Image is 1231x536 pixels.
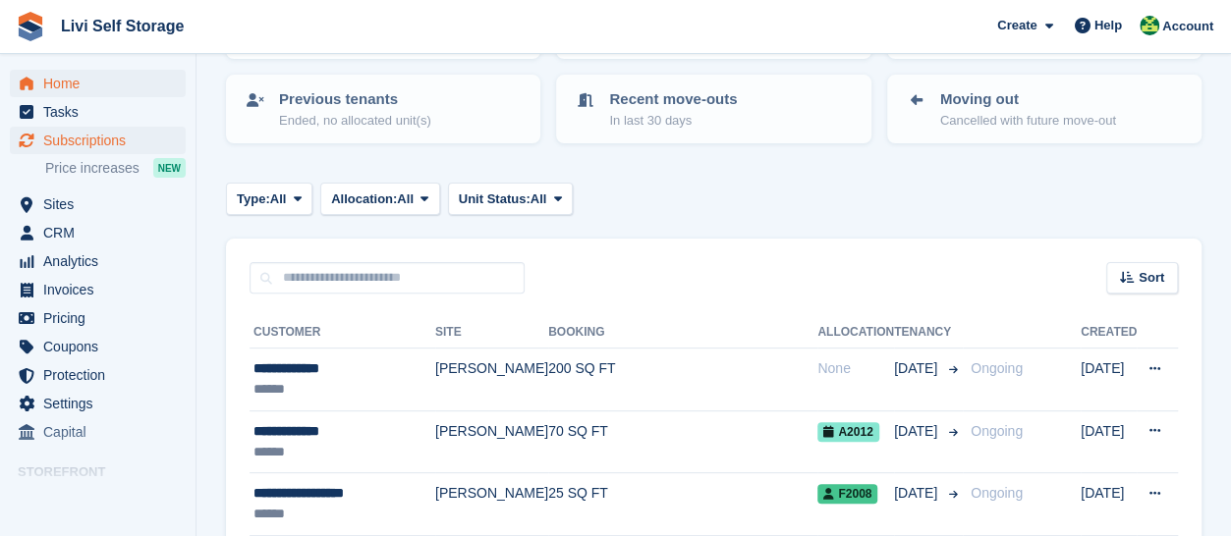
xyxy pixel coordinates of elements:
p: Cancelled with future move-out [940,111,1116,131]
span: Coupons [43,333,161,360]
span: Home [43,70,161,97]
span: Help [1094,16,1122,35]
span: [DATE] [894,421,941,442]
span: Invoices [43,276,161,303]
a: Moving out Cancelled with future move-out [889,77,1200,141]
a: Previous tenants Ended, no allocated unit(s) [228,77,538,141]
a: menu [10,219,186,246]
span: Ongoing [971,485,1023,501]
span: Unit Status: [459,189,531,209]
p: Ended, no allocated unit(s) [279,111,431,131]
td: [PERSON_NAME] [435,410,548,473]
p: Previous tenants [279,88,431,111]
span: Type: [237,189,270,209]
span: Protection [43,361,161,389]
span: Storefront [18,462,196,482]
button: Unit Status: All [448,183,573,215]
a: Preview store [162,489,186,512]
th: Customer [250,317,435,348]
td: [DATE] [1081,473,1137,536]
span: [DATE] [894,358,941,379]
th: Site [435,317,548,348]
a: menu [10,418,186,446]
span: Subscriptions [43,127,161,154]
span: F2008 [817,484,877,504]
a: menu [10,127,186,154]
span: Sites [43,190,161,218]
a: menu [10,70,186,97]
a: menu [10,333,186,360]
span: Ongoing [971,423,1023,439]
span: All [531,189,547,209]
span: CRM [43,219,161,246]
a: menu [10,487,186,514]
span: Tasks [43,98,161,126]
td: [DATE] [1081,410,1137,473]
a: menu [10,361,186,389]
th: Booking [548,317,817,348]
span: All [270,189,287,209]
span: Price increases [45,159,140,178]
img: Alex Handyside [1140,16,1159,35]
a: menu [10,276,186,303]
span: Ongoing [971,360,1023,376]
a: menu [10,390,186,417]
span: Capital [43,418,161,446]
a: menu [10,98,186,126]
img: stora-icon-8386f47178a22dfd0bd8f6a31ec36ba5ce8667c1dd55bd0f319d3a0aa187defe.svg [16,12,45,41]
th: Allocation [817,317,894,348]
div: NEW [153,158,186,178]
td: 70 SQ FT [548,410,817,473]
a: Recent move-outs In last 30 days [558,77,868,141]
td: [DATE] [1081,348,1137,411]
td: 200 SQ FT [548,348,817,411]
button: Type: All [226,183,312,215]
span: Account [1162,17,1213,36]
p: In last 30 days [609,111,737,131]
span: Pricing [43,304,161,332]
span: Settings [43,390,161,417]
a: Price increases NEW [45,157,186,179]
td: [PERSON_NAME] [435,348,548,411]
span: [DATE] [894,483,941,504]
a: Livi Self Storage [53,10,192,42]
span: Online Store [43,487,161,514]
span: A2012 [817,422,878,442]
span: Analytics [43,247,161,275]
p: Recent move-outs [609,88,737,111]
span: Create [997,16,1036,35]
div: None [817,358,894,379]
a: menu [10,190,186,218]
a: menu [10,304,186,332]
span: Allocation: [331,189,397,209]
a: menu [10,247,186,275]
span: All [397,189,414,209]
span: Sort [1139,268,1164,288]
th: Created [1081,317,1137,348]
button: Allocation: All [320,183,440,215]
p: Moving out [940,88,1116,111]
td: 25 SQ FT [548,473,817,536]
td: [PERSON_NAME] [435,473,548,536]
th: Tenancy [894,317,963,348]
